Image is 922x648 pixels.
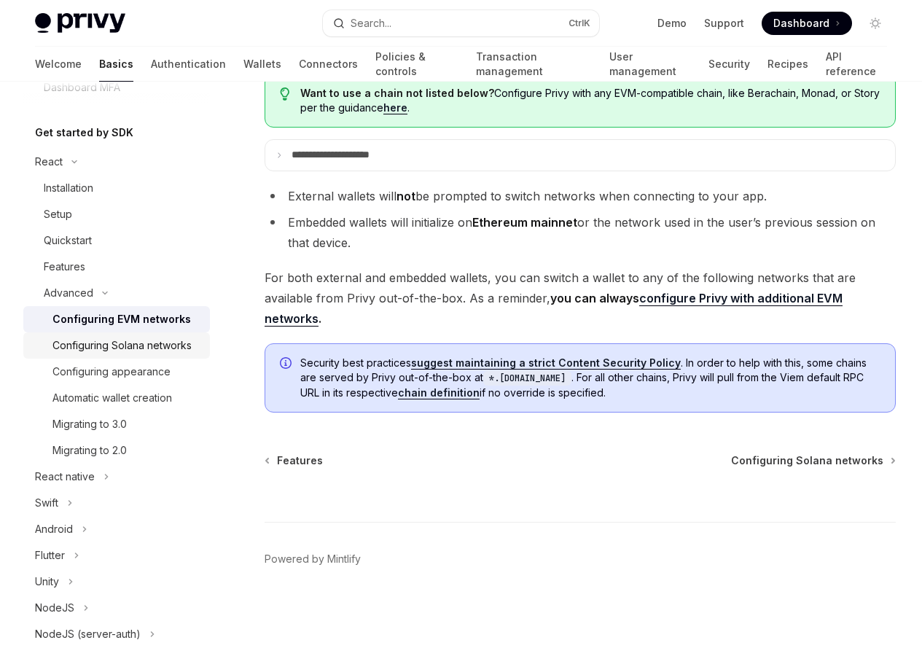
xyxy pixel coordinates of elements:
[23,385,210,411] a: Automatic wallet creation
[383,101,407,114] a: here
[657,16,687,31] a: Demo
[23,227,210,254] a: Quickstart
[23,569,210,595] button: Unity
[23,280,210,306] button: Advanced
[23,306,210,332] a: Configuring EVM networks
[280,87,290,101] svg: Tip
[773,16,829,31] span: Dashboard
[23,332,210,359] a: Configuring Solana networks
[300,87,494,99] strong: Want to use a chain not listed below?
[23,411,210,437] a: Migrating to 3.0
[243,47,281,82] a: Wallets
[23,254,210,280] a: Features
[265,186,896,206] li: External wallets will be prompted to switch networks when connecting to your app.
[35,599,74,617] div: NodeJS
[826,47,887,82] a: API reference
[52,363,171,380] div: Configuring appearance
[265,291,843,327] a: configure Privy with additional EVM networks
[44,232,92,249] div: Quickstart
[265,268,896,329] span: For both external and embedded wallets, you can switch a wallet to any of the following networks ...
[35,573,59,590] div: Unity
[280,357,294,372] svg: Info
[23,201,210,227] a: Setup
[44,179,93,197] div: Installation
[767,47,808,82] a: Recipes
[375,47,458,82] a: Policies & controls
[23,595,210,621] button: NodeJS
[23,516,210,542] button: Android
[300,356,880,400] span: Security best practices . In order to help with this, some chains are served by Privy out-of-the-...
[52,415,127,433] div: Migrating to 3.0
[35,47,82,82] a: Welcome
[35,625,141,643] div: NodeJS (server-auth)
[35,494,58,512] div: Swift
[300,86,880,115] span: Configure Privy with any EVM-compatible chain, like Berachain, Monad, or Story per the guidance .
[35,520,73,538] div: Android
[23,490,210,516] button: Swift
[23,542,210,569] button: Flutter
[35,13,125,34] img: light logo
[411,356,681,370] a: suggest maintaining a strict Content Security Policy
[23,175,210,201] a: Installation
[23,621,210,647] button: NodeJS (server-auth)
[52,311,191,328] div: Configuring EVM networks
[52,442,127,459] div: Migrating to 2.0
[704,16,744,31] a: Support
[23,359,210,385] a: Configuring appearance
[398,386,480,399] a: chain definition
[762,12,852,35] a: Dashboard
[472,215,577,230] strong: Ethereum mainnet
[52,389,172,407] div: Automatic wallet creation
[476,47,591,82] a: Transaction management
[35,153,63,171] div: React
[23,437,210,464] a: Migrating to 2.0
[265,212,896,253] li: Embedded wallets will initialize on or the network used in the user’s previous session on that de...
[151,47,226,82] a: Authentication
[23,464,210,490] button: React native
[609,47,692,82] a: User management
[731,453,894,468] a: Configuring Solana networks
[265,291,843,327] strong: you can always .
[277,453,323,468] span: Features
[323,10,599,36] button: Search...CtrlK
[44,284,93,302] div: Advanced
[52,337,192,354] div: Configuring Solana networks
[483,371,571,386] code: *.[DOMAIN_NAME]
[351,15,391,32] div: Search...
[35,124,133,141] h5: Get started by SDK
[299,47,358,82] a: Connectors
[265,552,361,566] a: Powered by Mintlify
[708,47,750,82] a: Security
[266,453,323,468] a: Features
[35,468,95,485] div: React native
[44,206,72,223] div: Setup
[23,149,210,175] button: React
[35,547,65,564] div: Flutter
[569,17,590,29] span: Ctrl K
[99,47,133,82] a: Basics
[731,453,883,468] span: Configuring Solana networks
[864,12,887,35] button: Toggle dark mode
[396,189,415,203] strong: not
[44,258,85,276] div: Features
